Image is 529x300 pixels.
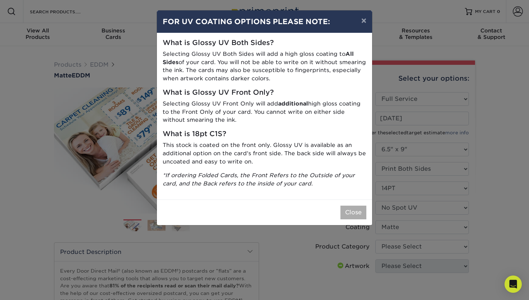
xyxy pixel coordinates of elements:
i: *If ordering Folded Cards, the Front Refers to the Outside of your card, and the Back refers to t... [163,172,355,187]
h4: FOR UV COATING OPTIONS PLEASE NOTE: [163,16,366,27]
h5: What is 18pt C1S? [163,130,366,138]
p: Selecting Glossy UV Both Sides will add a high gloss coating to of your card. You will not be abl... [163,50,366,83]
p: Selecting Glossy UV Front Only will add high gloss coating to the Front Only of your card. You ca... [163,100,366,124]
strong: additional [278,100,308,107]
h5: What is Glossy UV Front Only? [163,89,366,97]
h5: What is Glossy UV Both Sides? [163,39,366,47]
div: Open Intercom Messenger [505,276,522,293]
button: Close [340,206,366,219]
p: This stock is coated on the front only. Glossy UV is available as an additional option on the car... [163,141,366,166]
button: × [356,10,372,31]
strong: All Sides [163,50,354,66]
